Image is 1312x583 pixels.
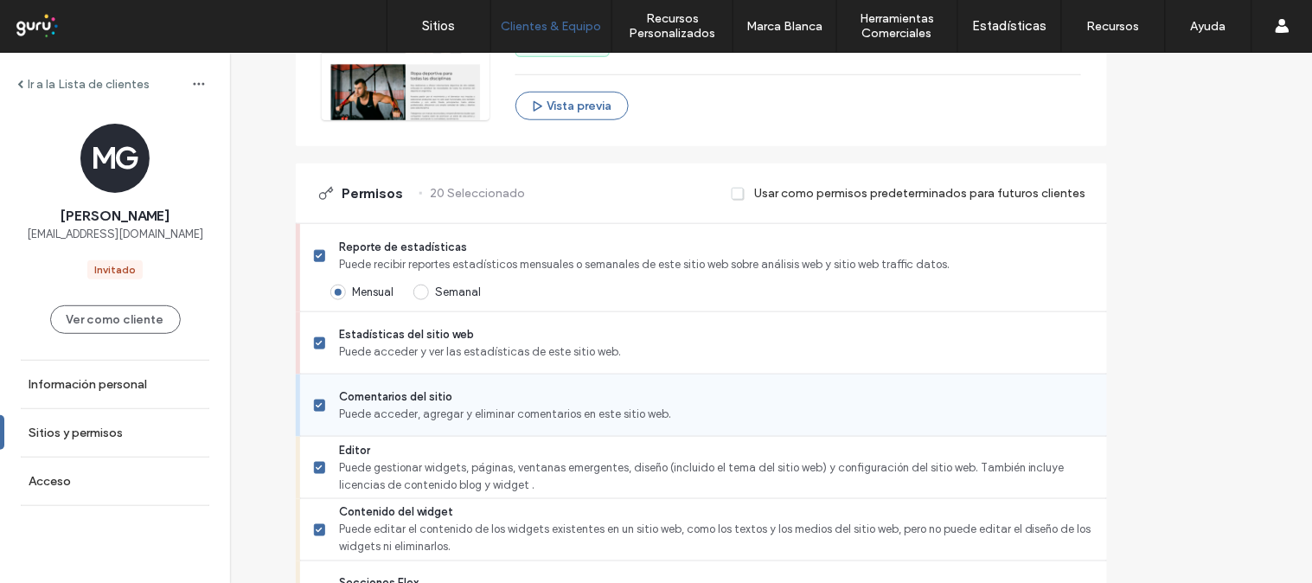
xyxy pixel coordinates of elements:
[612,11,733,41] label: Recursos Personalizados
[339,442,1092,459] span: Editor
[29,377,147,392] label: Información personal
[339,388,1092,406] span: Comentarios del sitio
[80,124,150,193] div: MG
[28,77,150,92] label: Ir a la Lista de clientes
[339,239,1092,256] span: Reporte de estadísticas
[973,18,1047,34] label: Estadísticas
[755,177,1086,209] label: Usar como permisos predeterminados para futuros clientes
[339,406,1092,423] span: Puede acceder, agregar y eliminar comentarios en este sitio web.
[339,256,1092,273] span: Puede recibir reportes estadísticos mensuales o semanales de este sitio web sobre análisis web y ...
[423,18,456,34] label: Sitios
[342,184,404,203] span: Permisos
[50,305,181,334] button: Ver como cliente
[1191,19,1226,34] label: Ayuda
[61,207,170,226] span: [PERSON_NAME]
[37,12,85,28] span: Ayuda
[502,19,602,34] label: Clientes & Equipo
[431,177,526,209] label: 20 Seleccionado
[339,326,1092,343] span: Estadísticas del sitio web
[29,474,71,489] label: Acceso
[353,285,394,298] span: Mensual
[747,19,823,34] label: Marca Blanca
[515,92,629,120] button: Vista previa
[339,459,1092,494] span: Puede gestionar widgets, páginas, ventanas emergentes, diseño (incluido el tema del sitio web) y ...
[837,11,957,41] label: Herramientas Comerciales
[436,285,482,298] span: Semanal
[339,504,1092,522] span: Contenido del widget
[94,262,136,278] div: Invitado
[339,343,1092,361] span: Puede acceder y ver las estadísticas de este sitio web.
[1087,19,1140,34] label: Recursos
[27,226,203,243] span: [EMAIL_ADDRESS][DOMAIN_NAME]
[29,426,123,440] label: Sitios y permisos
[339,522,1092,556] span: Puede editar el contenido de los widgets existentes en un sitio web, como los textos y los medios...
